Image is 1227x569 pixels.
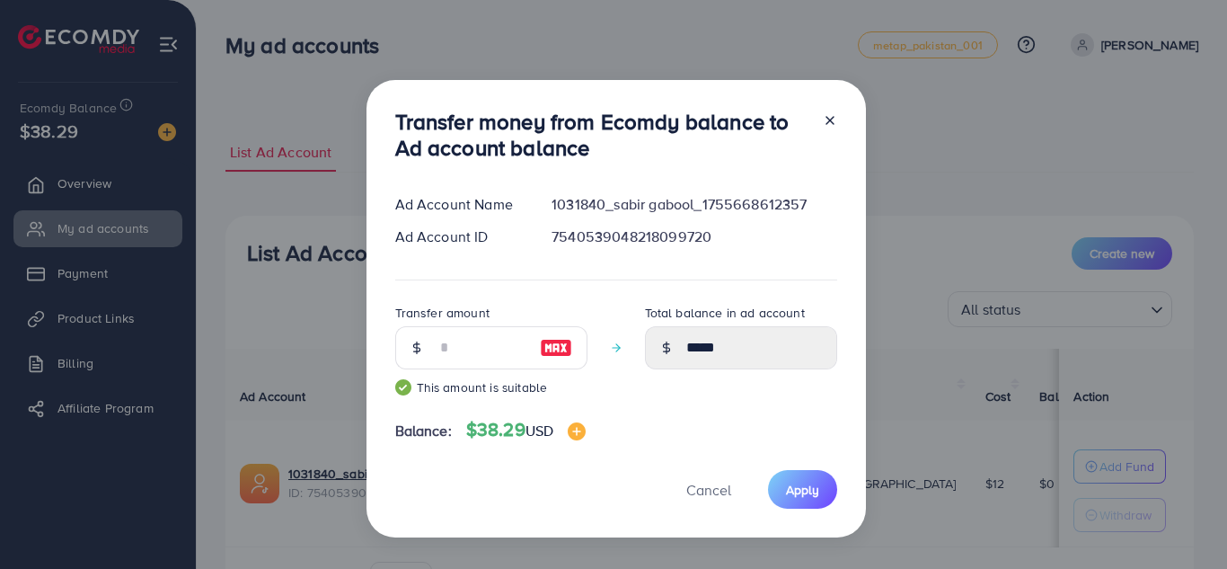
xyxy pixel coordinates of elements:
img: image [568,422,586,440]
span: Balance: [395,421,452,441]
span: Apply [786,481,819,499]
iframe: Chat [1151,488,1214,556]
img: image [540,337,572,359]
button: Apply [768,470,837,509]
div: Ad Account ID [381,227,538,247]
h4: $38.29 [466,419,586,441]
span: Cancel [686,480,731,500]
span: USD [525,421,553,440]
div: Ad Account Name [381,194,538,215]
small: This amount is suitable [395,378,587,396]
img: guide [395,379,411,396]
button: Cancel [664,470,754,509]
label: Transfer amount [395,304,490,322]
label: Total balance in ad account [645,304,805,322]
div: 7540539048218099720 [537,227,851,247]
h3: Transfer money from Ecomdy balance to Ad account balance [395,109,808,161]
div: 1031840_sabir gabool_1755668612357 [537,194,851,215]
